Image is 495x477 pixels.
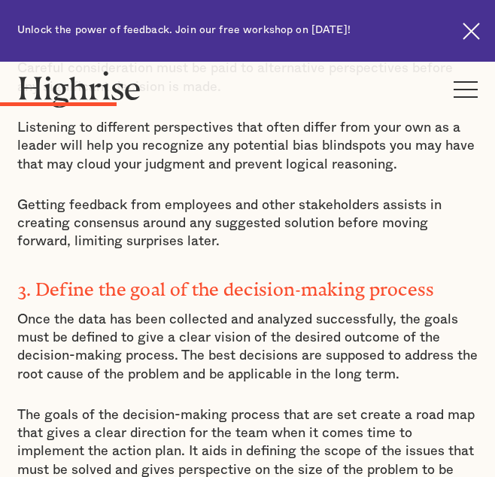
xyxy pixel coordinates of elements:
[17,196,478,251] p: Getting feedback from employees and other stakeholders assists in creating consensus around any s...
[463,23,480,40] img: Cross icon
[17,119,478,174] p: Listening to different perspectives that often differ from your own as a leader will help you rec...
[17,279,435,290] strong: 3. Define the goal of the decision-making process
[17,71,141,108] img: Highrise logo
[17,311,478,384] p: Once the data has been collected and analyzed successfully, the goals must be defined to give a c...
